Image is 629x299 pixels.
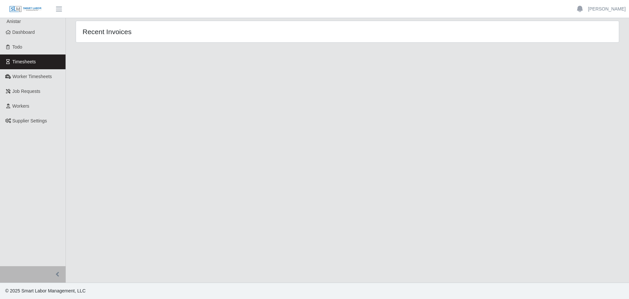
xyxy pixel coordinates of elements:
[12,30,35,35] span: Dashboard
[12,74,52,79] span: Worker Timesheets
[12,59,36,64] span: Timesheets
[12,118,47,123] span: Supplier Settings
[12,89,41,94] span: Job Requests
[5,288,86,293] span: © 2025 Smart Labor Management, LLC
[7,19,21,24] span: Anistar
[9,6,42,13] img: SLM Logo
[588,6,626,12] a: [PERSON_NAME]
[83,28,297,36] h4: Recent Invoices
[12,44,22,50] span: Todo
[12,103,29,109] span: Workers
